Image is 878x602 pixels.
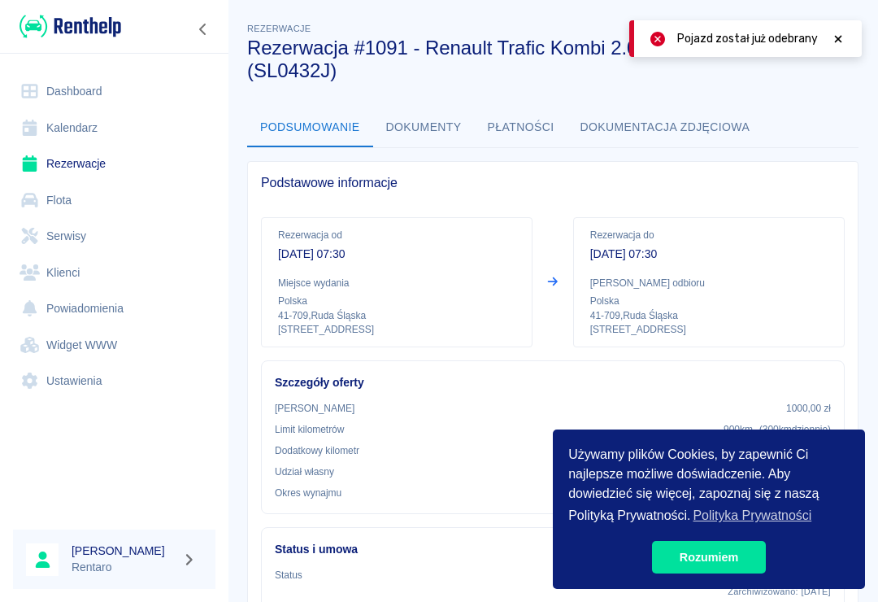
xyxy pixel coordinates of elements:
h6: [PERSON_NAME] [72,543,176,559]
p: Rezerwacja od [278,228,515,242]
a: Widget WWW [13,327,215,364]
button: Dokumenty [373,108,475,147]
a: Renthelp logo [13,13,121,40]
span: Rezerwacje [247,24,311,33]
p: Limit kilometrów [275,422,344,437]
a: Rezerwacje [13,146,215,182]
p: Udział własny [275,465,334,479]
button: Podsumowanie [247,108,373,147]
h6: Szczegóły oferty [275,374,831,391]
p: Okres wynajmu [275,486,341,500]
button: Płatności [475,108,567,147]
p: 1000,00 zł [786,401,831,416]
p: Polska [590,294,828,308]
button: Dokumentacja zdjęciowa [567,108,763,147]
h3: Rezerwacja #1091 - Renault Trafic Kombi 2.0 dCi L1 HD Pack Clim (SL0432J) [247,37,845,82]
a: Flota [13,182,215,219]
div: cookieconsent [553,430,865,589]
span: Pojazd został już odebrany [677,30,818,47]
a: Serwisy [13,218,215,255]
p: [PERSON_NAME] odbioru [590,276,828,290]
span: Podstawowe informacje [261,175,845,191]
a: Ustawienia [13,363,215,399]
a: dismiss cookie message [652,541,766,574]
a: Kalendarz [13,110,215,146]
p: [PERSON_NAME] [275,401,354,416]
p: [STREET_ADDRESS] [590,323,828,337]
p: [DATE] 07:30 [278,246,515,263]
a: Dashboard [13,73,215,110]
p: Rentaro [72,559,176,576]
p: 41-709 , Ruda Śląska [590,308,828,323]
p: 900 km [724,422,831,437]
p: Polska [278,294,515,308]
a: learn more about cookies [690,504,814,528]
p: Dodatkowy kilometr [275,443,359,458]
a: Powiadomienia [13,290,215,327]
p: [STREET_ADDRESS] [278,323,515,337]
img: Renthelp logo [20,13,121,40]
span: Zarchiwizowano: [DATE] [728,587,831,596]
button: Zwiń nawigację [191,19,215,40]
p: 41-709 , Ruda Śląska [278,308,515,323]
p: Rezerwacja do [590,228,828,242]
p: [DATE] 07:30 [590,246,828,263]
span: ( 300 km dziennie ) [759,424,831,435]
a: Klienci [13,255,215,291]
p: Status [275,568,302,582]
p: Miejsce wydania [278,276,515,290]
span: Używamy plików Cookies, by zapewnić Ci najlepsze możliwe doświadczenie. Aby dowiedzieć się więcej... [568,445,850,528]
h6: Status i umowa [275,541,831,558]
